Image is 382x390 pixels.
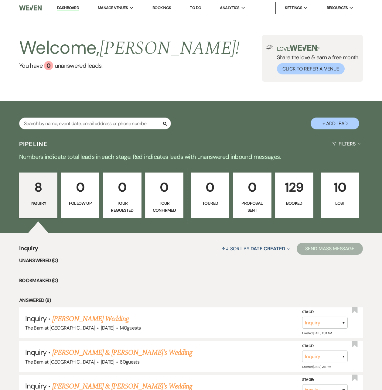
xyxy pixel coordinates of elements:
span: Created: [DATE] 11:33 AM [302,331,332,335]
p: Proposal Sent [237,200,267,214]
p: Booked [279,200,309,207]
a: 0Toured [191,173,229,218]
button: Filters [330,136,363,152]
span: Analytics [220,5,239,11]
h3: Pipeline [19,140,48,148]
button: Sort By Date Created [219,241,292,257]
span: Resources [327,5,348,11]
span: 140 guests [120,325,141,331]
a: To Do [190,5,201,10]
span: Manage Venues [98,5,128,11]
span: Date Created [251,245,285,252]
span: [DATE] [101,325,114,331]
a: 129Booked [275,173,313,218]
a: 10Lost [321,173,359,218]
label: Stage: [302,309,348,316]
p: Toured [195,200,225,207]
span: Inquiry [19,244,38,257]
img: weven-logo-green.svg [290,45,317,51]
a: 0Tour Requested [103,173,141,218]
div: Share the love & earn a free month. [273,45,360,74]
a: Bookings [152,5,171,10]
a: [PERSON_NAME] Wedding [52,313,129,324]
span: [PERSON_NAME] ! [100,34,240,62]
p: Follow Up [65,200,95,207]
p: Love ? [277,45,360,52]
p: Inquiry [23,200,53,207]
p: Tour Confirmed [149,200,179,214]
p: 0 [237,177,267,197]
p: 0 [195,177,225,197]
span: Settings [285,5,302,11]
button: Send Mass Message [297,243,363,255]
button: + Add Lead [311,118,359,129]
input: Search by name, event date, email address or phone number [19,118,171,129]
span: ↑↓ [222,245,229,252]
p: 0 [65,177,95,197]
span: [DATE] [101,359,114,365]
a: 8Inquiry [19,173,57,218]
span: The Barn at [GEOGRAPHIC_DATA] [25,325,95,331]
img: Weven Logo [19,2,42,14]
a: [PERSON_NAME] & [PERSON_NAME]'s Wedding [52,347,193,358]
p: 129 [279,177,309,197]
a: You have 0 unanswered leads. [19,61,240,70]
label: Stage: [302,377,348,383]
p: 10 [325,177,355,197]
span: Inquiry [25,314,46,323]
p: Lost [325,200,355,207]
p: 0 [107,177,137,197]
p: Tour Requested [107,200,137,214]
a: Dashboard [57,5,79,11]
a: 0Tour Confirmed [145,173,183,218]
span: The Barn at [GEOGRAPHIC_DATA] [25,359,95,365]
p: 8 [23,177,53,197]
div: 0 [44,61,53,70]
a: 0Proposal Sent [233,173,271,218]
span: Inquiry [25,347,46,357]
li: Answered (8) [19,296,363,304]
a: 0Follow Up [61,173,99,218]
button: Click to Refer a Venue [277,63,345,74]
li: Unanswered (0) [19,257,363,265]
span: Created: [DATE] 2:13 PM [302,365,331,369]
p: 0 [149,177,179,197]
h2: Welcome, [19,35,240,61]
img: loud-speaker-illustration.svg [266,45,273,50]
li: Bookmarked (0) [19,277,363,285]
label: Stage: [302,343,348,350]
span: 60 guests [120,359,139,365]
